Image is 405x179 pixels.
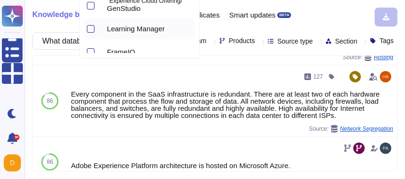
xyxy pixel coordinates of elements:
button: user [2,152,28,173]
span: GenStudio [107,4,141,13]
span: Section [335,38,358,45]
span: Source type [277,38,313,45]
div: Learning Manager [99,18,195,39]
div: FrameIO [99,46,103,57]
span: Network Segregation [340,126,393,132]
img: user [380,71,391,82]
div: BETA [277,12,291,18]
div: GenStudio [107,4,191,13]
span: Products [229,37,255,44]
span: Smart updates [229,11,276,18]
span: 86 [47,159,53,165]
div: 9+ [14,134,19,140]
img: user [380,143,391,154]
span: Learning Manager [107,25,165,33]
div: Learning Manager [107,25,191,33]
span: Hosting [374,54,393,60]
span: 86 [47,98,53,104]
span: Source: [309,125,393,133]
span: Duplicates [187,11,220,18]
div: FrameIO [107,48,191,56]
span: 127 [313,74,323,80]
div: FrameIO [99,41,195,63]
span: Tags [379,37,394,44]
div: Learning Manager [99,23,103,34]
div: Adobe Experience Platform architecture is hosted on Microsoft Azure. [71,162,393,169]
input: Search a question or template... [38,33,164,49]
div: Every component in the SaaS infrastructure is redundant. There are at least two of each hardware ... [71,90,393,119]
span: FrameIO [107,48,135,56]
span: Knowledge base [32,11,92,18]
span: Source: [343,54,393,61]
img: user [4,154,21,171]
